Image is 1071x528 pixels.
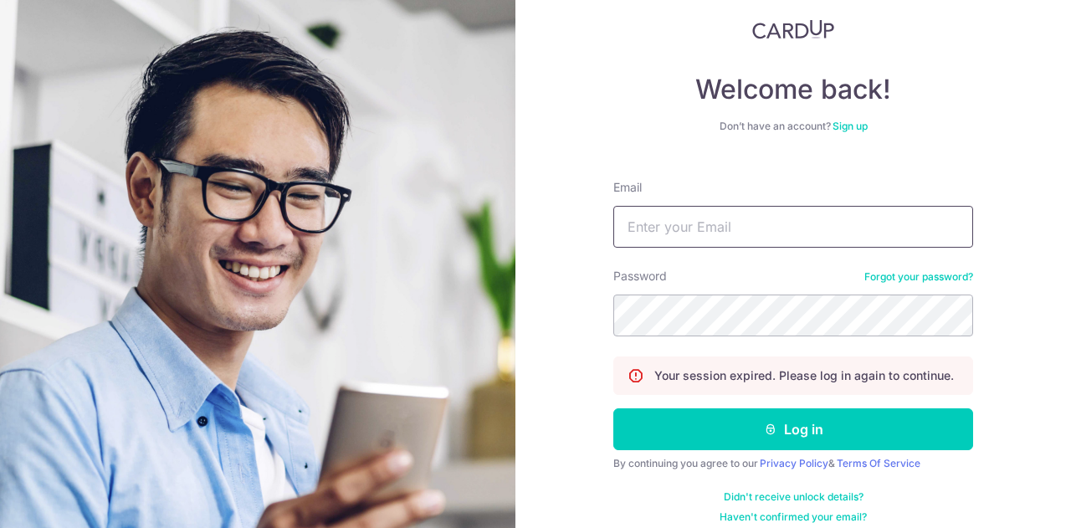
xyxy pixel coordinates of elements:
[613,457,973,470] div: By continuing you agree to our &
[752,19,834,39] img: CardUp Logo
[613,408,973,450] button: Log in
[724,490,863,504] a: Didn't receive unlock details?
[720,510,867,524] a: Haven't confirmed your email?
[613,268,667,285] label: Password
[864,270,973,284] a: Forgot your password?
[613,206,973,248] input: Enter your Email
[654,367,954,384] p: Your session expired. Please log in again to continue.
[760,457,828,469] a: Privacy Policy
[613,73,973,106] h4: Welcome back!
[837,457,920,469] a: Terms Of Service
[833,120,868,132] a: Sign up
[613,120,973,133] div: Don’t have an account?
[613,179,642,196] label: Email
